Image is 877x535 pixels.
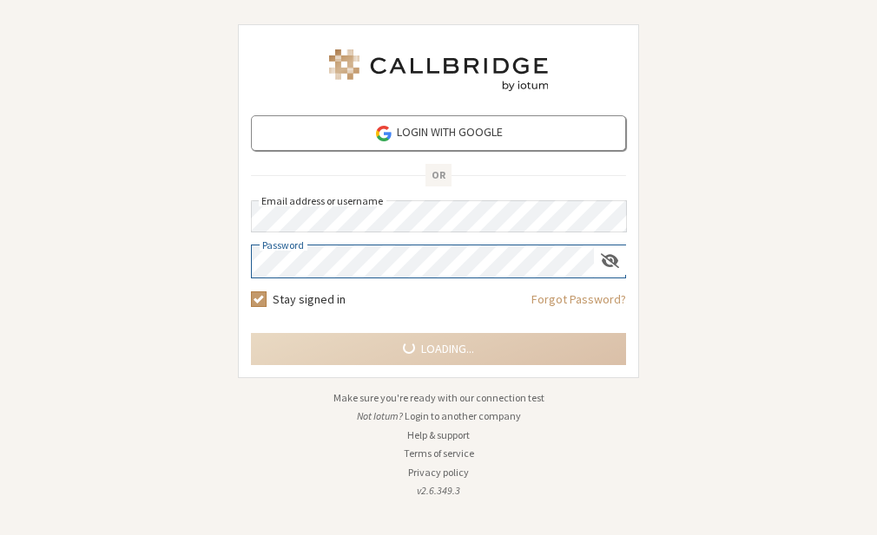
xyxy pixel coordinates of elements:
[594,245,626,276] div: Show password
[251,333,626,365] button: Loading...
[421,340,474,358] span: Loading...
[408,466,469,479] a: Privacy policy
[251,115,626,151] a: Login with Google
[405,408,521,424] button: Login to another company
[531,290,626,321] a: Forgot Password?
[425,164,452,186] span: OR
[238,483,639,499] li: v2.6.349.3
[374,124,393,143] img: google-icon.png
[273,290,346,309] label: Stay signed in
[333,391,544,404] a: Make sure you're ready with our connection test
[238,408,639,424] li: Not Iotum?
[404,447,474,460] a: Terms of service
[252,245,594,277] input: Password
[326,49,551,91] img: Iotum
[251,200,627,232] input: Email address or username
[407,428,470,441] a: Help & support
